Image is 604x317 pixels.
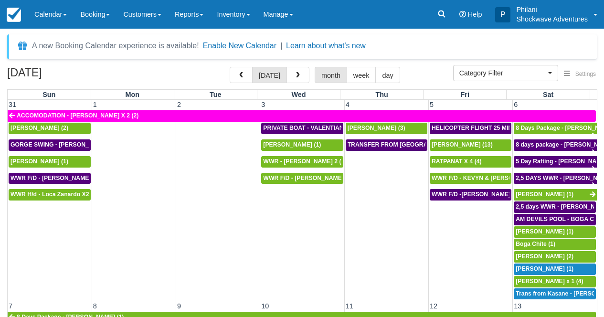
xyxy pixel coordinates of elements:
[286,42,366,50] a: Learn about what's new
[514,251,596,263] a: [PERSON_NAME] (2)
[11,191,98,198] span: WWR H/d - Loca Zanardo X2 (2)
[17,112,138,119] span: ACCOMODATION - [PERSON_NAME] X 2 (2)
[432,125,586,131] span: HELICOPTER FLIGHT 25 MINS- [PERSON_NAME] X1 (1)
[8,101,17,108] span: 31
[514,214,596,225] a: AM DEVILS POOL - BOGA CHITE X 1 (1)
[261,139,343,151] a: [PERSON_NAME] (1)
[9,123,91,134] a: [PERSON_NAME] (2)
[11,158,68,165] span: [PERSON_NAME] (1)
[260,302,270,310] span: 10
[92,302,98,310] span: 8
[516,5,588,14] p: Philani
[543,91,553,98] span: Sat
[11,125,68,131] span: [PERSON_NAME] (2)
[125,91,139,98] span: Mon
[429,101,434,108] span: 5
[514,139,597,151] a: 8 days package - [PERSON_NAME] X1 (1)
[291,91,306,98] span: Wed
[11,141,127,148] span: GORGE SWING - [PERSON_NAME] X 2 (2)
[516,253,573,260] span: [PERSON_NAME] (2)
[263,125,413,131] span: PRIVATE BOAT - VALENTIAN [PERSON_NAME] X 4 (4)
[459,68,546,78] span: Category Filter
[203,41,276,51] button: Enable New Calendar
[8,110,596,122] a: ACCOMODATION - [PERSON_NAME] X 2 (2)
[9,189,91,201] a: WWR H/d - Loca Zanardo X2 (2)
[42,91,55,98] span: Sun
[514,201,596,213] a: 2,5 days WWR - [PERSON_NAME] X2 (2)
[432,158,482,165] span: RATPANAT X 4 (4)
[514,288,596,300] a: Trans from Kasane - [PERSON_NAME] X4 (4)
[514,123,597,134] a: 8 Days Package - [PERSON_NAME] (1)
[210,91,222,98] span: Tue
[7,8,21,22] img: checkfront-main-nav-mini-logo.png
[32,40,199,52] div: A new Booking Calendar experience is available!
[516,14,588,24] p: Shockwave Adventures
[9,139,91,151] a: GORGE SWING - [PERSON_NAME] X 2 (2)
[430,139,511,151] a: [PERSON_NAME] (13)
[176,101,182,108] span: 2
[459,11,466,18] i: Help
[514,276,596,287] a: [PERSON_NAME] x 1 (4)
[516,265,573,272] span: [PERSON_NAME] (1)
[345,101,350,108] span: 4
[345,302,354,310] span: 11
[430,173,511,184] a: WWR F/D - KEVYN & [PERSON_NAME] 2 (2)
[263,175,360,181] span: WWR F/D - [PERSON_NAME] x3 (3)
[8,302,13,310] span: 7
[513,101,519,108] span: 6
[263,141,321,148] span: [PERSON_NAME] (1)
[346,123,427,134] a: [PERSON_NAME] (3)
[11,175,110,181] span: WWR F/D - [PERSON_NAME] X 1 (1)
[9,156,91,168] a: [PERSON_NAME] (1)
[261,123,343,134] a: PRIVATE BOAT - VALENTIAN [PERSON_NAME] X 4 (4)
[575,71,596,77] span: Settings
[516,241,555,247] span: Boga Chite (1)
[514,156,597,168] a: 5 Day Rafting - [PERSON_NAME] X1 (1)
[375,91,388,98] span: Thu
[514,226,596,238] a: [PERSON_NAME] (1)
[260,101,266,108] span: 3
[516,278,583,285] span: [PERSON_NAME] x 1 (4)
[7,67,128,85] h2: [DATE]
[263,158,346,165] span: WWR - [PERSON_NAME] 2 (2)
[346,139,427,151] a: TRANSFER FROM [GEOGRAPHIC_DATA] TO VIC FALLS - [PERSON_NAME] X 1 (1)
[432,141,493,148] span: [PERSON_NAME] (13)
[516,191,573,198] span: [PERSON_NAME] (1)
[516,228,573,235] span: [PERSON_NAME] (1)
[261,156,343,168] a: WWR - [PERSON_NAME] 2 (2)
[514,189,597,201] a: [PERSON_NAME] (1)
[430,156,511,168] a: RATPANAT X 4 (4)
[9,173,91,184] a: WWR F/D - [PERSON_NAME] X 1 (1)
[514,173,597,184] a: 2,5 DAYS WWR - [PERSON_NAME] X1 (1)
[261,173,343,184] a: WWR F/D - [PERSON_NAME] x3 (3)
[92,101,98,108] span: 1
[468,11,482,18] span: Help
[461,91,469,98] span: Fri
[430,189,511,201] a: WWR F/D -[PERSON_NAME] X 15 (15)
[176,302,182,310] span: 9
[514,264,596,275] a: [PERSON_NAME] (1)
[514,239,596,250] a: Boga Chite (1)
[348,125,405,131] span: [PERSON_NAME] (3)
[495,7,510,22] div: P
[375,67,400,83] button: day
[348,141,577,148] span: TRANSFER FROM [GEOGRAPHIC_DATA] TO VIC FALLS - [PERSON_NAME] X 1 (1)
[252,67,287,83] button: [DATE]
[430,123,511,134] a: HELICOPTER FLIGHT 25 MINS- [PERSON_NAME] X1 (1)
[280,42,282,50] span: |
[432,175,553,181] span: WWR F/D - KEVYN & [PERSON_NAME] 2 (2)
[453,65,558,81] button: Category Filter
[513,302,522,310] span: 13
[315,67,347,83] button: month
[429,302,438,310] span: 12
[558,67,602,81] button: Settings
[347,67,376,83] button: week
[432,191,536,198] span: WWR F/D -[PERSON_NAME] X 15 (15)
